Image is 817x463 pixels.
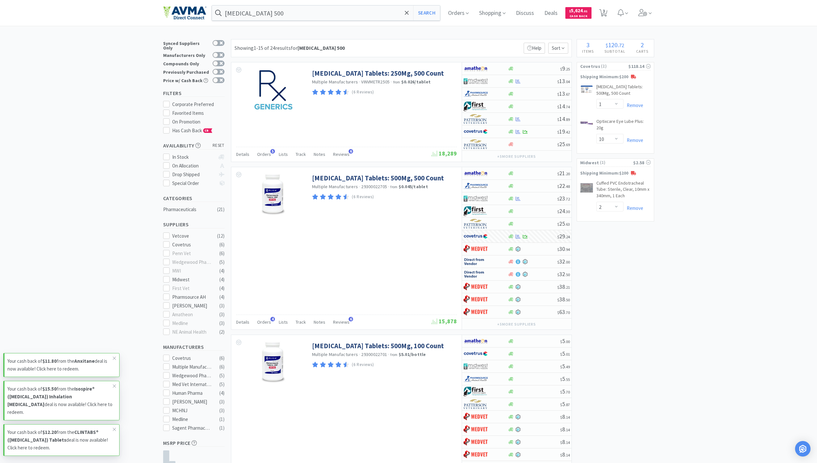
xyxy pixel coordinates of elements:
span: $ [560,402,562,407]
div: Midwest [172,276,212,284]
div: ( 4 ) [219,293,225,301]
a: [MEDICAL_DATA] Tablets: 500Mg, 500 Count [596,84,651,99]
div: ( 1 ) [219,415,225,423]
div: NE Animal Health [172,328,212,336]
img: 67d67680309e4a0bb49a5ff0391dcc42_6.png [464,387,488,396]
a: 3 [597,11,610,17]
div: ( 2 ) [219,328,225,336]
h5: Manufacturers [163,343,225,351]
div: Corporate Preferred [172,101,225,108]
a: Discuss [513,10,537,16]
span: 72 [619,42,624,48]
span: $ [557,272,559,277]
span: 9 [560,65,570,72]
div: ( 4 ) [219,389,225,397]
span: . 70 [565,390,570,394]
span: $ [557,184,559,189]
p: Shipping Minimum: $200 [577,74,654,81]
span: 8 [560,413,570,420]
strong: Isospire® ([MEDICAL_DATA]) Inhalation [MEDICAL_DATA] [7,386,95,407]
span: Sort [548,43,568,54]
img: c67096674d5b41e1bca769e75293f8dd_19.png [464,257,488,266]
span: 23 [557,195,570,202]
div: ( 6 ) [219,241,225,249]
span: Covetrus [580,63,600,70]
img: 393b1ec33d7744ce848246fce7bbe004_71059.jpeg [252,174,294,216]
div: ( 3 ) [219,407,225,415]
p: (6 Reviews) [352,89,374,96]
span: Has Cash Back [172,127,213,134]
div: Covetrus [172,354,212,362]
div: Compounds Only [163,60,209,66]
span: 29300022701 [361,351,387,357]
span: 8 [560,451,570,458]
span: · [391,79,392,85]
span: Midwest [580,159,599,166]
img: bdd3c0f4347043b9a893056ed883a29a_120.png [464,295,488,304]
a: Optixcare Eye Lube Plus: 20g [596,118,651,134]
span: $ [557,260,559,264]
span: CB [204,129,210,133]
p: (6 Reviews) [352,361,374,368]
img: c67096674d5b41e1bca769e75293f8dd_19.png [464,269,488,279]
span: Cash Back [569,15,588,19]
div: Multiple Manufacturers [172,363,212,371]
h5: Filters [163,90,225,97]
span: 15,878 [432,318,457,325]
div: Favorited Items [172,109,225,117]
span: $ [560,427,562,432]
span: · [388,184,389,189]
span: Reviews [333,151,350,157]
span: $ [557,142,559,147]
span: VINVMETR2505 [361,79,390,85]
span: $ [560,352,562,357]
div: In Stock [172,153,215,161]
span: 13 [557,77,570,85]
span: $ [560,390,562,394]
div: ( 5 ) [219,258,225,266]
span: $ [560,339,562,344]
span: Track [296,151,306,157]
span: . 63 [565,222,570,227]
div: Sagent Pharmaceuticals [172,424,212,432]
span: . 30 [565,209,570,214]
span: . 89 [565,117,570,122]
span: 32 [557,270,570,278]
span: 29 [557,232,570,240]
div: ( 5 ) [219,372,225,380]
div: ( 4 ) [219,276,225,284]
span: $ [569,9,571,13]
span: · [359,351,360,357]
div: First Vet [172,285,212,292]
span: . 94 [565,247,570,252]
img: 3331a67d23dc422aa21b1ec98afbf632_11.png [464,336,488,346]
span: $ [560,364,562,369]
div: [PERSON_NAME] [172,398,212,406]
strong: [MEDICAL_DATA] 500 [298,45,345,51]
span: $ [557,117,559,122]
div: MCHNJ [172,407,212,415]
div: ( 6 ) [219,354,225,362]
img: bdd3c0f4347043b9a893056ed883a29a_120.png [464,450,488,459]
span: Lists [279,319,288,325]
strong: $0.045 / tablet [399,184,428,189]
a: $5,624.01Cash Back [565,4,592,22]
button: +5more suppliers [494,152,539,161]
span: 63 [557,308,570,316]
span: . 14 [565,415,570,420]
span: $ [557,197,559,201]
span: $ [560,67,562,71]
span: . 20 [565,171,570,176]
img: 4dd14cff54a648ac9e977f0c5da9bc2e_5.png [464,361,488,371]
h5: Suppliers [163,221,225,228]
span: . 74 [565,104,570,109]
div: Medline [172,319,212,327]
img: 2f6bff8949134f2898c444831d9c6e81_494959.png [580,85,593,93]
span: . 04 [565,79,570,84]
img: 7915dbd3f8974342a4dc3feb8efc1740_58.png [464,181,488,191]
span: 5 [560,388,570,395]
span: $ [560,453,562,458]
div: Med Vet International Direct [172,381,212,388]
h4: Subtotal [599,48,631,54]
a: Cuffed PVC Endotracheal Tube: Sterile, Clear, 10mm x 340mm, 1 Each [596,180,651,202]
